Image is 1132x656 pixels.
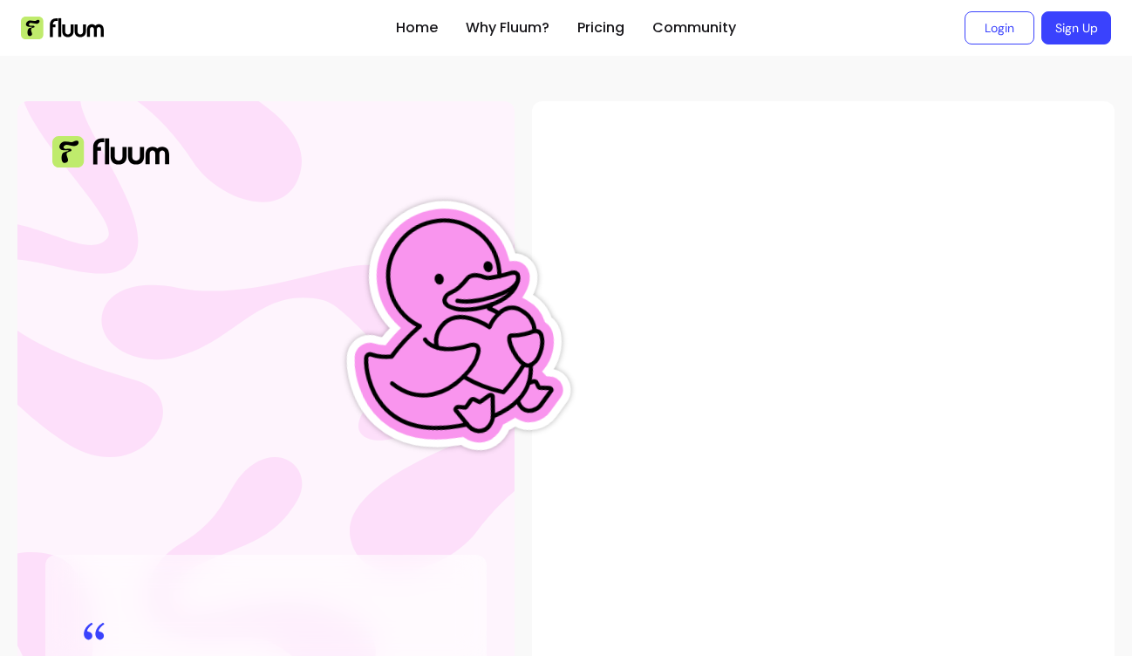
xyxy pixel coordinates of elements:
a: Home [396,17,438,38]
a: Community [652,17,736,38]
a: Login [965,11,1034,44]
a: Sign Up [1041,11,1111,44]
a: Why Fluum? [466,17,549,38]
a: Pricing [577,17,624,38]
img: Fluum Logo [52,136,169,167]
img: Fluum Duck sticker [306,134,592,521]
img: Fluum Logo [21,17,104,39]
